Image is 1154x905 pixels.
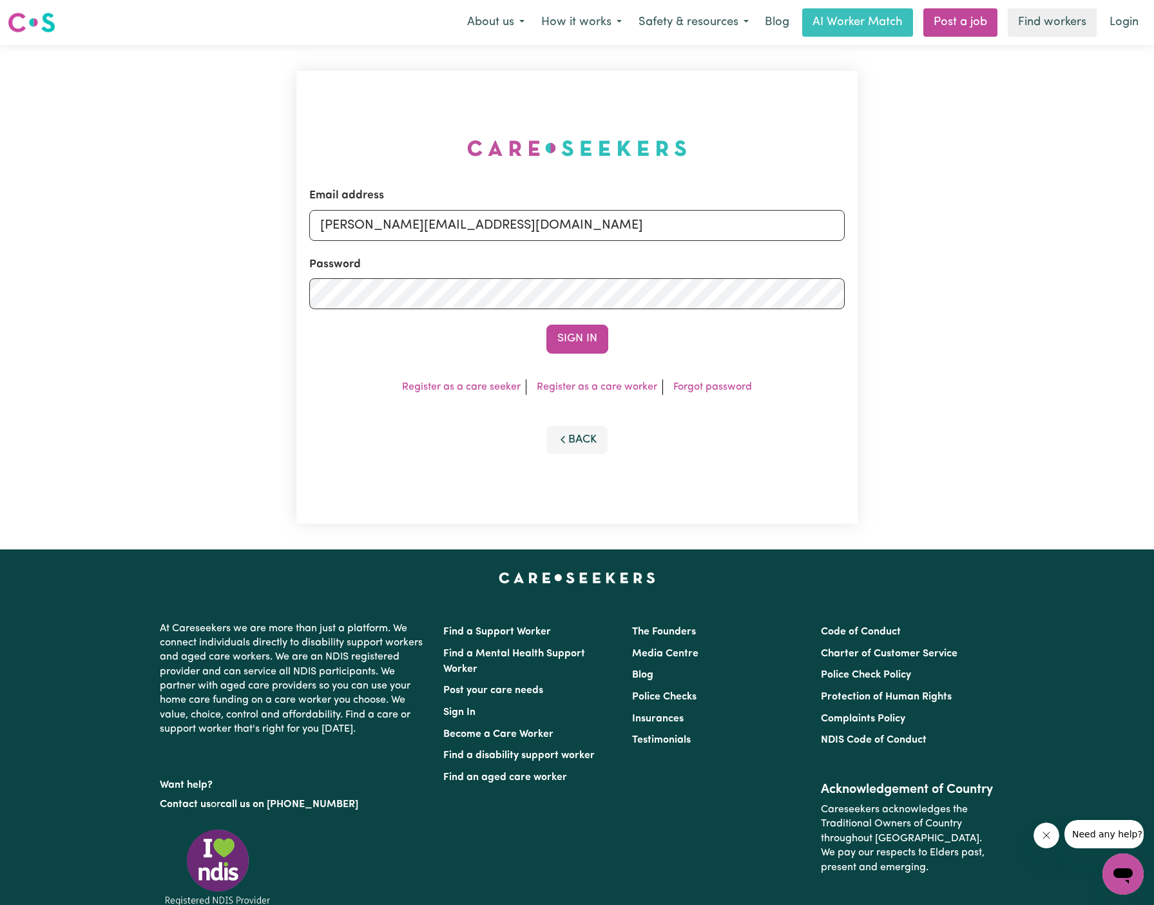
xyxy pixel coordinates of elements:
a: Charter of Customer Service [821,649,957,659]
label: Email address [309,187,384,204]
a: Testimonials [632,735,691,745]
a: Protection of Human Rights [821,692,952,702]
iframe: Close message [1034,823,1059,848]
a: Find workers [1008,8,1097,37]
a: Media Centre [632,649,698,659]
a: Forgot password [673,382,752,392]
a: AI Worker Match [802,8,913,37]
a: call us on [PHONE_NUMBER] [220,799,358,810]
p: At Careseekers we are more than just a platform. We connect individuals directly to disability su... [160,616,428,742]
a: Blog [632,670,653,680]
h2: Acknowledgement of Country [821,782,994,797]
a: Find a Support Worker [443,627,551,637]
a: Register as a care seeker [402,382,521,392]
a: Contact us [160,799,211,810]
button: Safety & resources [630,9,757,36]
a: Complaints Policy [821,714,905,724]
img: Careseekers logo [8,11,55,34]
a: Careseekers home page [499,573,655,583]
button: Sign In [546,325,608,353]
a: Register as a care worker [537,382,657,392]
a: Insurances [632,714,684,724]
a: The Founders [632,627,696,637]
a: Login [1102,8,1146,37]
a: Code of Conduct [821,627,901,637]
a: Find an aged care worker [443,772,567,783]
a: Post a job [923,8,997,37]
a: Careseekers logo [8,8,55,37]
a: Blog [757,8,797,37]
a: Become a Care Worker [443,729,553,739]
a: Find a Mental Health Support Worker [443,649,585,674]
iframe: Message from company [1064,820,1144,848]
a: Find a disability support worker [443,750,595,761]
p: or [160,792,428,817]
label: Password [309,256,361,273]
button: How it works [533,9,630,36]
iframe: Button to launch messaging window [1102,853,1144,895]
button: About us [459,9,533,36]
a: Sign In [443,707,476,718]
p: Want help? [160,773,428,792]
a: Post your care needs [443,685,543,696]
a: Police Check Policy [821,670,911,680]
button: Back [546,426,608,454]
a: Police Checks [632,692,697,702]
input: Email address [309,210,845,241]
a: NDIS Code of Conduct [821,735,927,745]
p: Careseekers acknowledges the Traditional Owners of Country throughout [GEOGRAPHIC_DATA]. We pay o... [821,797,994,880]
